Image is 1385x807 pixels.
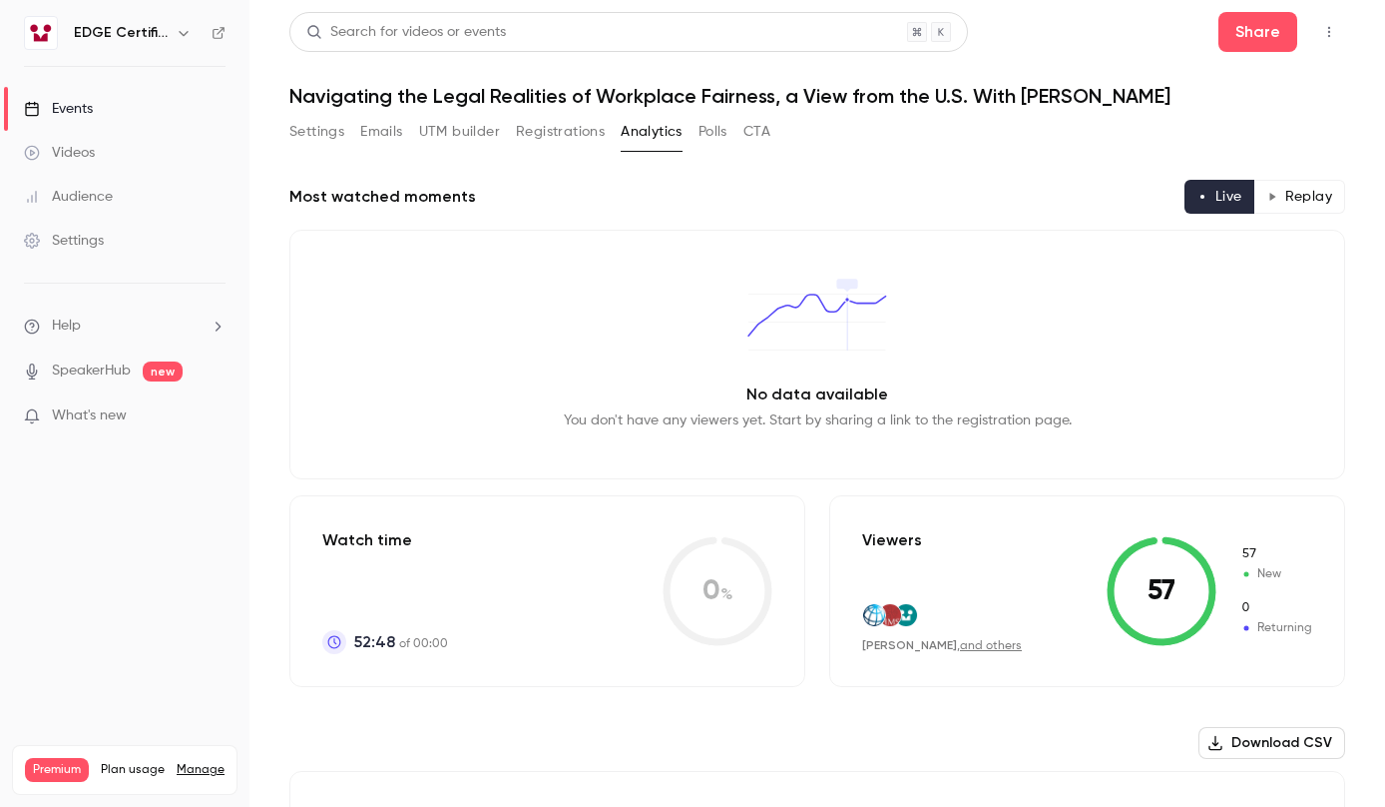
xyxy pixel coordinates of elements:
[52,361,131,382] a: SpeakerHub
[746,383,888,406] p: No data available
[322,528,448,552] p: Watch time
[24,187,113,207] div: Audience
[354,630,395,654] span: 52:48
[419,116,500,148] button: UTM builder
[177,762,225,778] a: Manage
[1218,12,1297,52] button: Share
[1184,180,1255,214] button: Live
[24,316,226,337] li: help-dropdown-opener
[1198,727,1345,759] button: Download CSV
[862,638,957,652] span: [PERSON_NAME]
[564,410,1072,430] p: You don't have any viewers yet. Start by sharing a link to the registration page.
[25,17,57,49] img: EDGE Certification
[52,405,127,426] span: What's new
[879,604,901,626] img: hks.harvard.edu
[289,116,344,148] button: Settings
[960,640,1022,652] a: and others
[101,762,165,778] span: Plan usage
[202,407,226,425] iframe: Noticeable Trigger
[52,316,81,337] span: Help
[306,22,506,43] div: Search for videos or events
[1240,599,1312,617] span: Returning
[24,231,104,251] div: Settings
[862,637,1022,654] div: ,
[354,630,448,654] p: of 00:00
[360,116,402,148] button: Emails
[862,528,922,552] p: Viewers
[621,116,683,148] button: Analytics
[289,185,476,209] h2: Most watched moments
[143,362,183,382] span: new
[25,758,89,782] span: Premium
[1240,545,1312,563] span: New
[1254,180,1345,214] button: Replay
[1240,619,1312,637] span: Returning
[516,116,605,148] button: Registrations
[743,116,770,148] button: CTA
[24,99,93,119] div: Events
[289,84,1345,108] h1: Navigating the Legal Realities of Workplace Fairness, a View from the U.S. With [PERSON_NAME]
[895,604,917,626] img: edge-strategy.com
[863,604,885,626] img: worldbankgroup.org
[698,116,727,148] button: Polls
[1240,565,1312,583] span: New
[74,23,168,43] h6: EDGE Certification
[24,143,95,163] div: Videos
